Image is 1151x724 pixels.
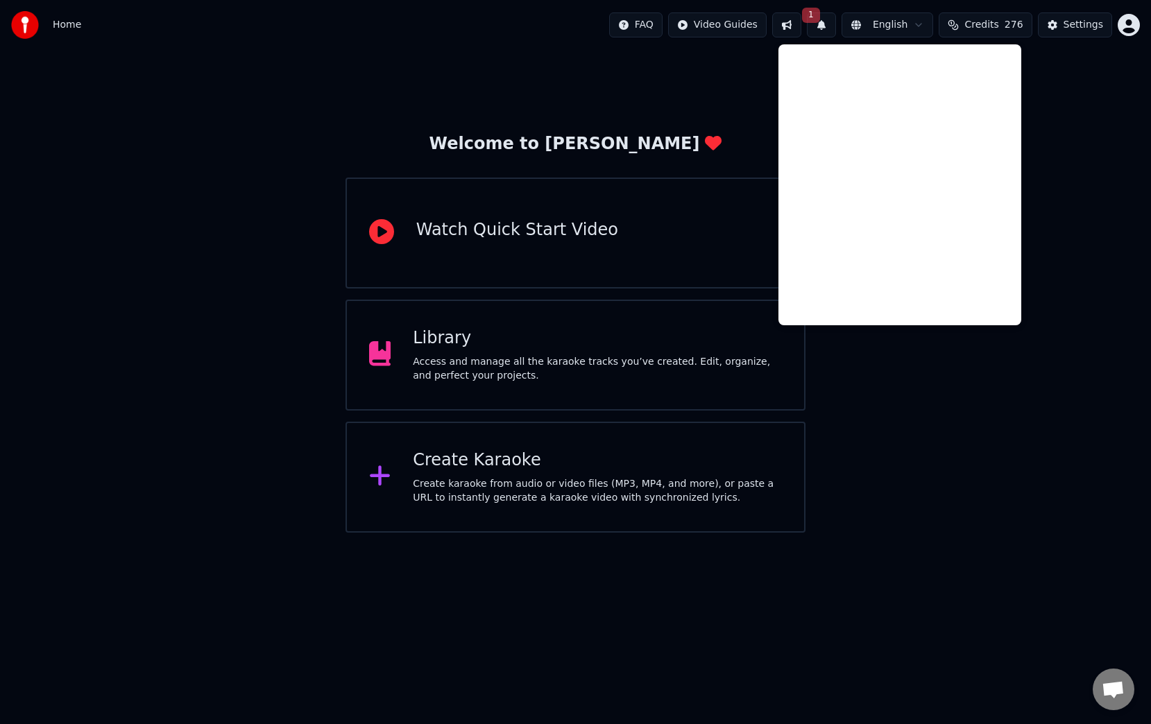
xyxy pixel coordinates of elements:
button: FAQ [609,12,663,37]
div: Welcome to [PERSON_NAME] [429,133,722,155]
span: 1 [802,8,820,23]
div: Create karaoke from audio or video files (MP3, MP4, and more), or paste a URL to instantly genera... [413,477,782,505]
button: Video Guides [668,12,767,37]
div: Settings [1064,18,1103,32]
img: youka [11,11,39,39]
div: Library [413,327,782,350]
nav: breadcrumb [53,18,81,32]
button: Credits276 [939,12,1032,37]
span: 276 [1005,18,1023,32]
span: Credits [964,18,998,32]
button: 1 [807,12,836,37]
div: Watch Quick Start Video [416,219,618,241]
div: Create Karaoke [413,449,782,472]
span: Home [53,18,81,32]
div: Open chat [1093,669,1134,710]
button: Settings [1038,12,1112,37]
div: Access and manage all the karaoke tracks you’ve created. Edit, organize, and perfect your projects. [413,355,782,383]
